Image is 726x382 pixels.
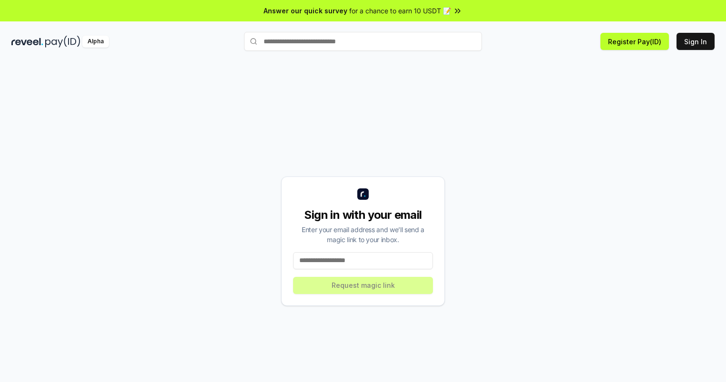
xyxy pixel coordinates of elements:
span: Answer our quick survey [264,6,347,16]
button: Register Pay(ID) [600,33,669,50]
img: pay_id [45,36,80,48]
div: Alpha [82,36,109,48]
img: reveel_dark [11,36,43,48]
div: Sign in with your email [293,207,433,223]
img: logo_small [357,188,369,200]
div: Enter your email address and we’ll send a magic link to your inbox. [293,225,433,245]
span: for a chance to earn 10 USDT 📝 [349,6,451,16]
button: Sign In [677,33,715,50]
